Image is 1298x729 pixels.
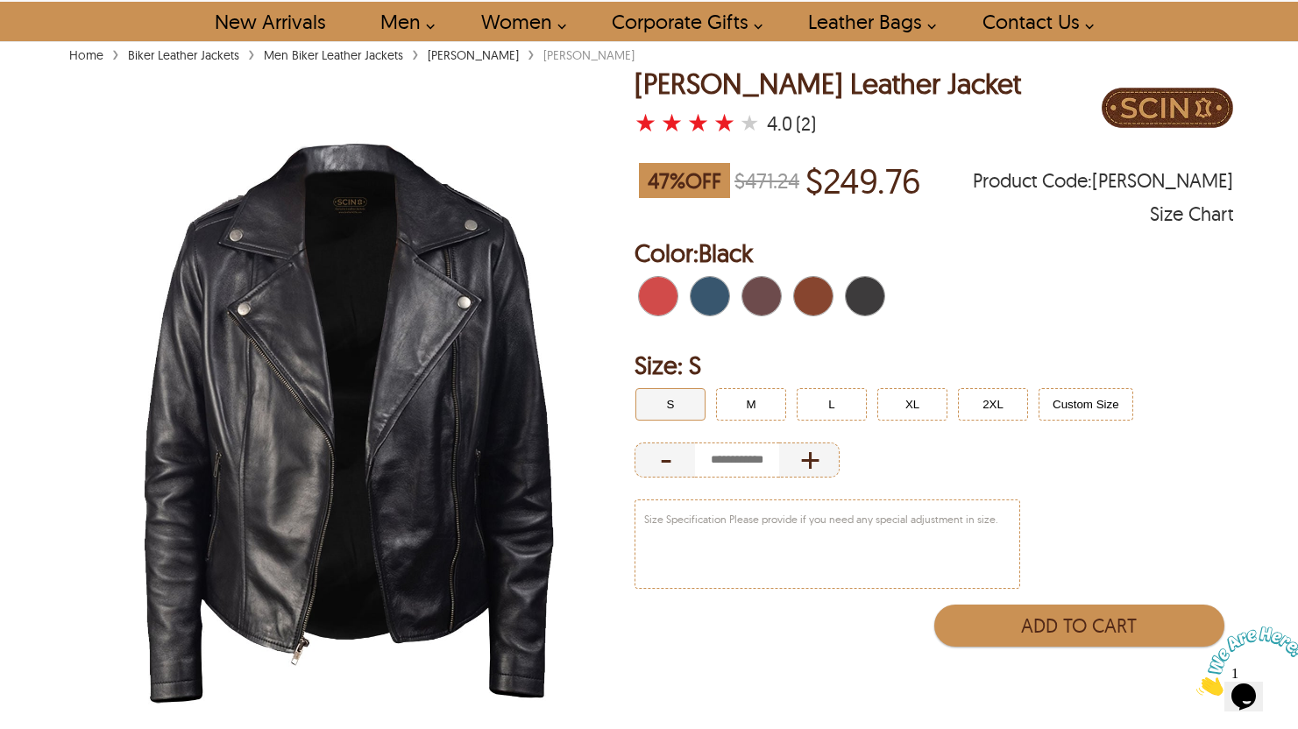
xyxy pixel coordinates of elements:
span: 47 % OFF [639,163,730,198]
a: Teresa Biker Leather Jacket with a 4 Star Rating and 2 Product Review } [635,111,763,136]
div: Blue [686,272,734,320]
span: Black [699,237,753,268]
div: Size Chart [1150,205,1233,223]
span: › [248,38,255,68]
div: Black [841,272,889,320]
a: contact-us [962,2,1103,41]
div: (2) [796,115,816,132]
button: Click to select 2XL [958,388,1028,421]
img: Chat attention grabber [7,7,116,76]
span: › [412,38,419,68]
textarea: Size Specification Please provide if you need any special adjustment in size. [635,500,1019,588]
span: › [112,38,119,68]
button: Click to select Custom Size [1039,388,1133,421]
a: Teresa [423,47,523,63]
div: Decrease Quantity of Item [635,442,695,478]
p: Price of $249.76 [805,160,921,201]
h2: Selected Color: by Black [635,236,1233,271]
label: 2 rating [661,114,683,131]
label: 1 rating [635,114,656,131]
button: Click to select M [716,388,786,421]
a: Biker Leather Jackets [124,47,244,63]
label: 4 rating [713,114,735,131]
a: shop men's leather jackets [360,2,444,41]
span: Product Code: TERESA [973,172,1233,189]
iframe: chat widget [1189,619,1298,703]
a: Shop Women Leather Jackets [461,2,576,41]
a: Shop Leather Bags [788,2,946,41]
div: Increase Quantity of Item [779,442,840,478]
span: › [528,38,535,68]
div: [PERSON_NAME] Leather Jacket [635,68,1021,99]
a: Shop New Arrivals [195,2,344,41]
div: Maroon [738,272,785,320]
button: Click to select S [635,388,706,421]
div: Red [635,272,682,320]
img: Brand Logo PDP Image [1102,68,1233,147]
strike: $471.24 [734,167,799,194]
div: Distressed Brown [790,272,837,320]
label: 5 rating [740,114,759,131]
a: Men Biker Leather Jackets [259,47,408,63]
button: Click to select XL [877,388,947,421]
iframe: PayPal [931,655,1224,695]
button: Add to Cart [934,605,1224,647]
h2: Selected Filter by Size: S [635,348,1233,383]
button: Click to select L [797,388,867,421]
a: Shop Leather Corporate Gifts [592,2,772,41]
a: Brand Logo PDP Image [1102,68,1233,152]
label: 3 rating [687,114,709,131]
div: 4.0 [767,115,792,132]
div: [PERSON_NAME] [539,46,639,64]
a: Home [65,47,108,63]
h1: Teresa Biker Leather Jacket [635,68,1021,99]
